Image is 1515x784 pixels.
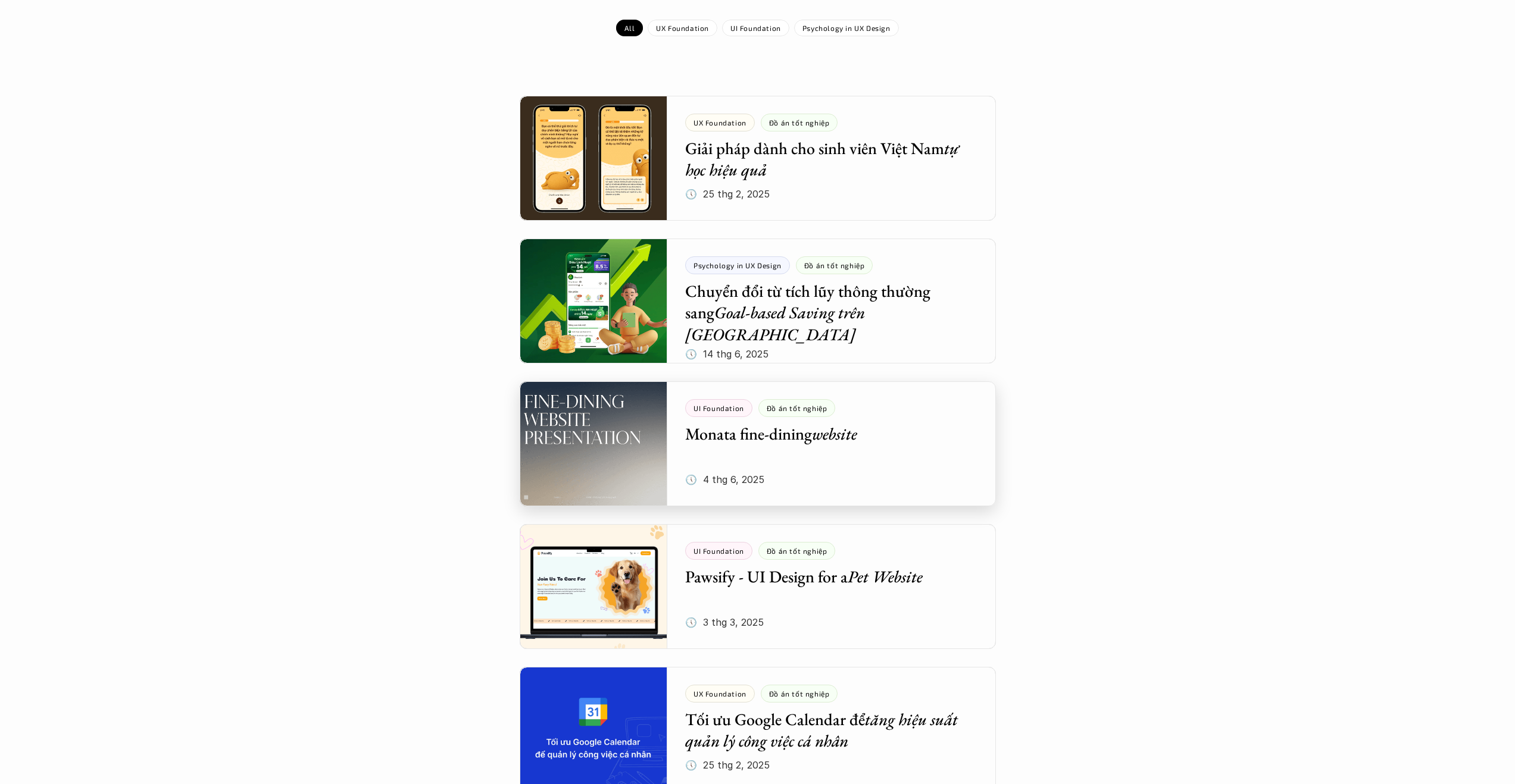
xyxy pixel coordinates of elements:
[802,24,891,32] p: Psychology in UX Design
[520,381,996,506] a: Monata fine-diningwebsite🕔 4 thg 6, 2025
[520,239,996,363] a: Chuyển đổi từ tích lũy thông thường sangGoal-based Saving trên [GEOGRAPHIC_DATA]🕔 14 thg 6, 2025
[520,96,996,221] a: Giải pháp dành cho sinh viên Việt Namtự học hiệu quả🕔 25 thg 2, 2025
[730,24,781,32] p: UI Foundation
[656,24,709,32] p: UX Foundation
[624,24,635,32] p: All
[520,524,996,649] a: Pawsify - UI Design for aPet Website🕔 3 thg 3, 2025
